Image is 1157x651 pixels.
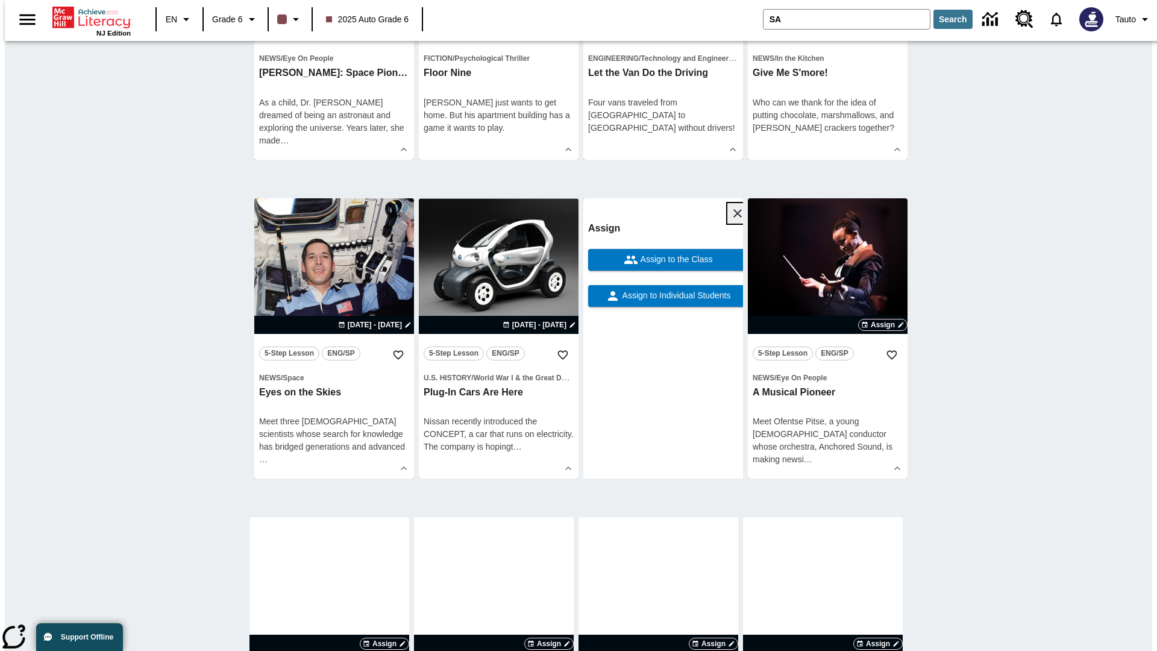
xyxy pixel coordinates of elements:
[753,54,774,63] span: News
[559,459,577,477] button: Show Details
[259,347,319,360] button: 5-Step Lesson
[424,415,574,453] div: Nissan recently introduced the CONCEPT, a car that runs on electricity. The company is hoping
[424,347,484,360] button: 5-Step Lesson
[689,638,738,650] button: Assign Choose Dates
[1041,4,1072,35] a: Notifications
[748,198,908,479] div: lesson details
[400,442,405,451] span: d
[763,10,930,29] input: search field
[776,374,827,382] span: Eye On People
[424,386,574,399] h3: Plug-In Cars Are Here
[524,638,574,650] button: Assign Choose Dates
[512,319,566,330] span: [DATE] - [DATE]
[160,8,199,30] button: Language: EN, Select a language
[424,96,574,134] div: [PERSON_NAME] just wants to get home. But his apartment building has a game it wants to play.
[492,347,519,360] span: ENG/SP
[753,52,903,64] span: Topic: News/In the Kitchen
[776,54,824,63] span: In the Kitchen
[336,319,414,330] button: Oct 10 - Oct 10 Choose Dates
[419,198,578,479] div: lesson details
[281,54,283,63] span: /
[259,96,409,147] div: As a child, Dr. [PERSON_NAME] dreamed of being an astronaut and exploring the universe. Years lat...
[471,374,473,382] span: /
[424,52,574,64] span: Topic: Fiction/Psychological Thriller
[36,623,123,651] button: Support Offline
[500,319,578,330] button: Oct 13 - Oct 13 Choose Dates
[871,319,895,330] span: Assign
[774,54,776,63] span: /
[254,198,414,479] div: lesson details
[802,454,804,464] span: i
[753,96,903,134] div: Who can we thank for the idea of putting chocolate, marshmallows, and [PERSON_NAME] crackers toge...
[424,54,453,63] span: Fiction
[701,638,726,649] span: Assign
[424,374,471,382] span: U.S. History
[1008,3,1041,36] a: Resource Center, Will open in new tab
[588,67,738,80] h3: Let the Van Do the Driving
[259,386,409,399] h3: Eyes on the Skies
[552,344,574,366] button: Add to Favorites
[753,386,903,399] h3: A Musical Pioneer
[322,347,360,360] button: ENG/SP
[511,442,513,451] span: t
[259,67,409,80] h3: Mae Jemison: Space Pioneer
[753,67,903,80] h3: Give Me S'more!
[61,633,113,641] span: Support Offline
[259,454,268,464] span: …
[588,54,639,63] span: Engineering
[10,2,45,37] button: Open side menu
[727,203,748,224] button: Close
[259,52,409,64] span: Topic: News/Eye On People
[559,140,577,159] button: Show Details
[513,442,522,451] span: …
[280,136,289,145] span: …
[641,54,739,63] span: Technology and Engineering
[588,285,748,307] button: Assign to Individual Students
[327,347,354,360] span: ENG/SP
[753,374,774,382] span: News
[888,459,906,477] button: Show Details
[753,415,903,466] div: Meet Ofentse Pitse, a young [DEMOGRAPHIC_DATA] conductor whose orchestra, Anchored Sound, is maki...
[1115,13,1136,26] span: Tauto
[774,374,776,382] span: /
[395,140,413,159] button: Show Details
[275,136,280,145] span: e
[753,347,813,360] button: 5-Step Lesson
[326,13,409,26] span: 2025 Auto Grade 6
[815,347,854,360] button: ENG/SP
[259,415,409,466] div: Meet three [DEMOGRAPHIC_DATA] scientists whose search for knowledge has bridged generations and a...
[588,52,738,64] span: Topic: Engineering/Technology and Engineering
[281,374,283,382] span: /
[259,374,281,382] span: News
[360,638,409,650] button: Assign Choose Dates
[454,54,530,63] span: Psychological Thriller
[639,54,641,63] span: /
[453,54,454,63] span: /
[588,249,748,271] button: Assign to the Class
[620,289,731,302] span: Assign to Individual Students
[395,459,413,477] button: Show Details
[975,3,1008,36] a: Data Center
[52,5,131,30] a: Home
[424,67,574,80] h3: Floor Nine
[348,319,402,330] span: [DATE] - [DATE]
[283,54,333,63] span: Eye On People
[583,198,743,479] div: lesson details
[424,371,574,384] span: Topic: U.S. History/World War I & the Great Depression
[207,8,264,30] button: Grade: Grade 6, Select a grade
[429,347,478,360] span: 5-Step Lesson
[387,344,409,366] button: Add to Favorites
[1072,4,1111,35] button: Select a new avatar
[1111,8,1157,30] button: Profile/Settings
[881,344,903,366] button: Add to Favorites
[753,371,903,384] span: Topic: News/Eye On People
[474,374,596,382] span: World War I & the Great Depression
[853,638,903,650] button: Assign Choose Dates
[259,371,409,384] span: Topic: News/Space
[588,96,738,134] div: Four vans traveled from [GEOGRAPHIC_DATA] to [GEOGRAPHIC_DATA] without drivers!
[724,140,742,159] button: Show Details
[933,10,973,29] button: Search
[283,374,304,382] span: Space
[821,347,848,360] span: ENG/SP
[804,454,812,464] span: …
